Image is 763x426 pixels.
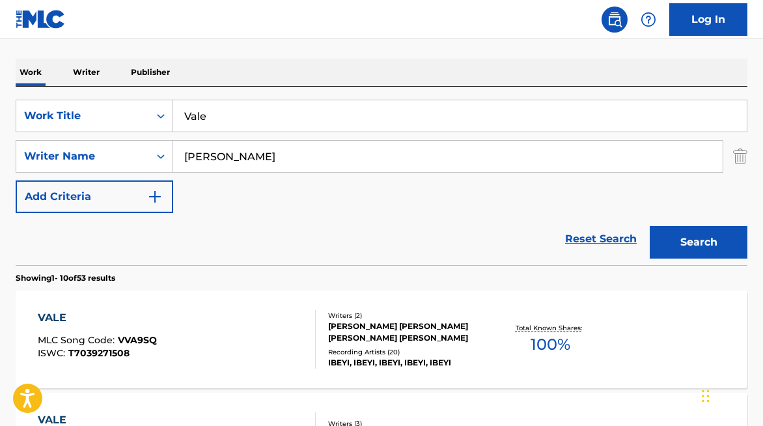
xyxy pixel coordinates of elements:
[328,320,490,344] div: [PERSON_NAME] [PERSON_NAME] [PERSON_NAME] [PERSON_NAME]
[16,100,747,265] form: Search Form
[118,334,157,346] span: VVA9SQ
[127,59,174,86] p: Publisher
[16,272,115,284] p: Showing 1 - 10 of 53 results
[669,3,747,36] a: Log In
[559,225,643,253] a: Reset Search
[24,108,141,124] div: Work Title
[38,334,118,346] span: MLC Song Code :
[328,311,490,320] div: Writers ( 2 )
[69,59,104,86] p: Writer
[602,7,628,33] a: Public Search
[68,347,130,359] span: T7039271508
[328,357,490,369] div: IBEYI, IBEYI, IBEYI, IBEYI, IBEYI
[733,140,747,173] img: Delete Criterion
[38,347,68,359] span: ISWC :
[641,12,656,27] img: help
[16,291,747,388] a: VALEMLC Song Code:VVA9SQISWC:T7039271508Writers (2)[PERSON_NAME] [PERSON_NAME] [PERSON_NAME] [PER...
[607,12,622,27] img: search
[16,180,173,213] button: Add Criteria
[16,59,46,86] p: Work
[531,333,570,356] span: 100 %
[516,323,585,333] p: Total Known Shares:
[38,310,157,326] div: VALE
[16,10,66,29] img: MLC Logo
[24,149,141,164] div: Writer Name
[635,7,661,33] div: Help
[702,376,710,416] div: Drag
[147,189,163,205] img: 9d2ae6d4665cec9f34b9.svg
[328,347,490,357] div: Recording Artists ( 20 )
[698,363,763,426] iframe: Chat Widget
[650,226,747,259] button: Search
